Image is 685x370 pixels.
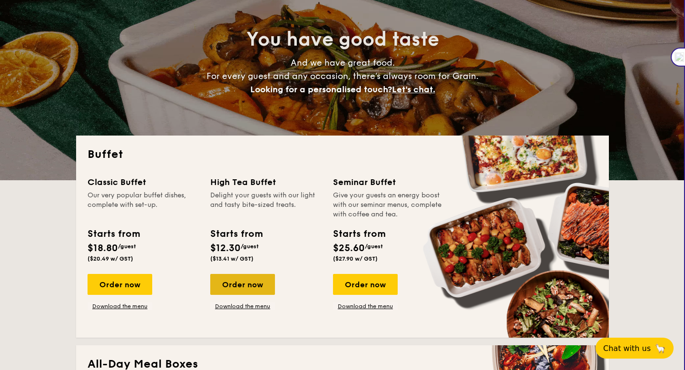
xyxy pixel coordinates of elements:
[88,302,152,310] a: Download the menu
[206,58,479,95] span: And we have great food. For every guest and any occasion, there’s always room for Grain.
[250,84,392,95] span: Looking for a personalised touch?
[118,243,136,250] span: /guest
[210,274,275,295] div: Order now
[333,175,444,189] div: Seminar Buffet
[88,255,133,262] span: ($20.49 w/ GST)
[365,243,383,250] span: /guest
[333,255,378,262] span: ($27.90 w/ GST)
[655,343,666,354] span: 🦙
[210,243,241,254] span: $12.30
[210,255,254,262] span: ($13.41 w/ GST)
[210,302,275,310] a: Download the menu
[88,227,139,241] div: Starts from
[392,84,435,95] span: Let's chat.
[333,302,398,310] a: Download the menu
[88,274,152,295] div: Order now
[596,338,674,359] button: Chat with us🦙
[88,175,199,189] div: Classic Buffet
[333,274,398,295] div: Order now
[246,28,439,51] span: You have good taste
[88,191,199,219] div: Our very popular buffet dishes, complete with set-up.
[333,243,365,254] span: $25.60
[88,147,597,162] h2: Buffet
[603,344,651,353] span: Chat with us
[333,227,385,241] div: Starts from
[210,175,322,189] div: High Tea Buffet
[88,243,118,254] span: $18.80
[333,191,444,219] div: Give your guests an energy boost with our seminar menus, complete with coffee and tea.
[210,191,322,219] div: Delight your guests with our light and tasty bite-sized treats.
[210,227,262,241] div: Starts from
[241,243,259,250] span: /guest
